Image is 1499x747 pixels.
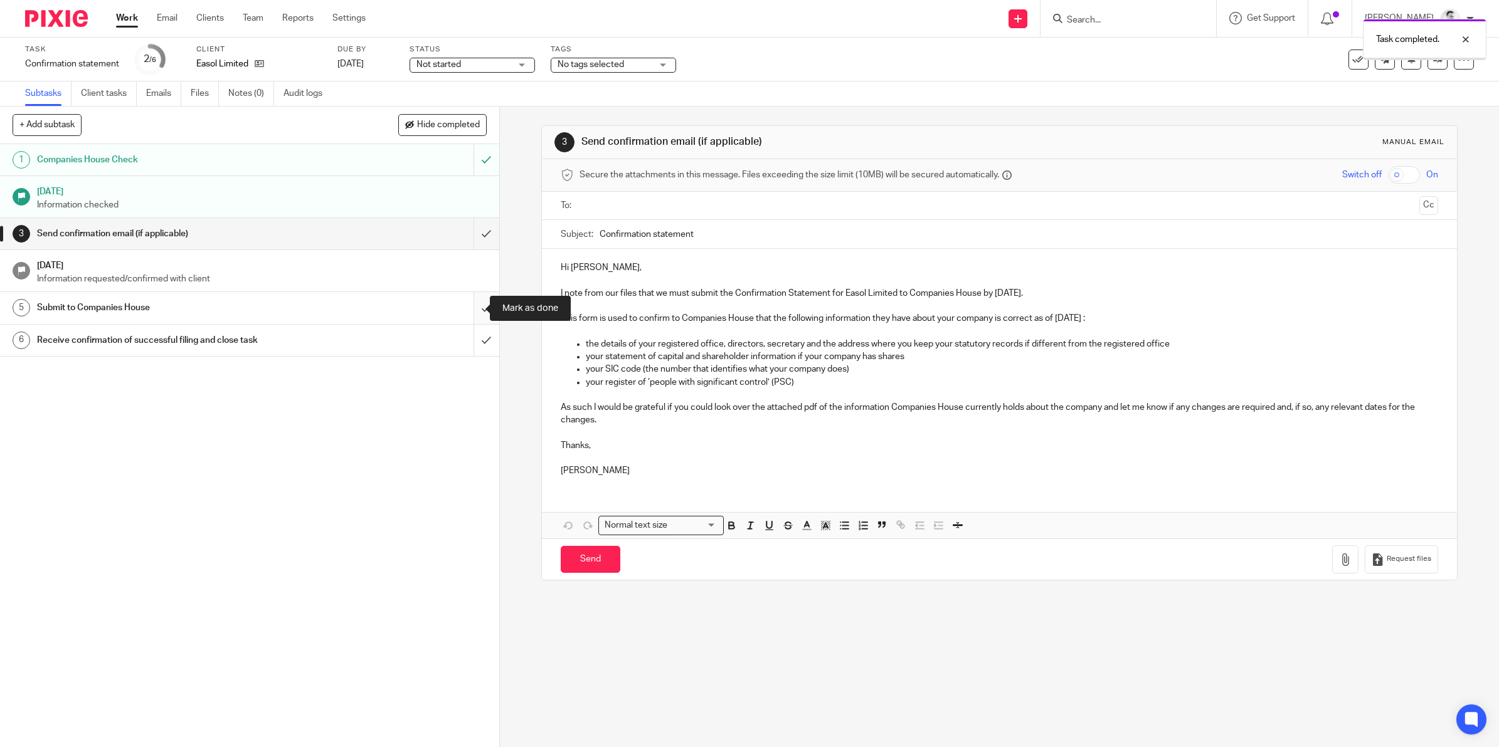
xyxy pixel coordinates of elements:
h1: Send confirmation email (if applicable) [581,135,1026,149]
a: Notes (0) [228,81,274,106]
p: Task completed. [1376,33,1439,46]
label: Client [196,44,322,55]
label: Due by [337,44,394,55]
h1: Companies House Check [37,150,320,169]
div: Search for option [598,516,724,535]
button: Cc [1419,196,1438,215]
h1: Receive confirmation of successful filing and close task [37,331,320,350]
a: Settings [332,12,366,24]
h1: [DATE] [37,256,487,272]
span: Normal text size [601,519,670,532]
a: Audit logs [283,81,332,106]
span: Request files [1387,554,1431,564]
a: Clients [196,12,224,24]
span: Switch off [1342,169,1382,181]
p: As such I would be grateful if you could look over the attached pdf of the information Companies ... [561,401,1438,427]
a: Client tasks [81,81,137,106]
input: Send [561,546,620,573]
p: Information checked [37,199,487,211]
span: Not started [416,60,461,69]
button: Hide completed [398,114,487,135]
span: On [1426,169,1438,181]
span: [DATE] [337,60,364,68]
a: Emails [146,81,181,106]
span: No tags selected [558,60,624,69]
a: Work [116,12,138,24]
label: To: [561,199,575,212]
p: Information requested/confirmed with client [37,273,487,285]
p: your register of ‘people with significant control’ (PSC) [586,376,1438,389]
div: 1 [13,151,30,169]
p: I note from our files that we must submit the Confirmation Statement for Easol Limited to Compani... [561,287,1438,300]
p: Hi [PERSON_NAME], [561,261,1438,274]
label: Subject: [561,228,593,241]
small: /6 [149,56,156,63]
button: Request files [1365,545,1438,573]
p: Easol Limited [196,58,248,70]
p: Thanks, [561,439,1438,452]
p: your SIC code (the number that identifies what your company does) [586,363,1438,375]
p: [PERSON_NAME] [561,464,1438,477]
h1: Submit to Companies House [37,298,320,317]
a: Team [243,12,263,24]
label: Task [25,44,119,55]
p: your statement of capital and shareholder information if your company has shares [586,350,1438,363]
a: Reports [282,12,314,24]
span: Hide completed [417,120,480,130]
div: Manual email [1382,137,1444,147]
a: Subtasks [25,81,72,106]
p: the details of your registered office, directors, secretary and the address where you keep your s... [586,338,1438,350]
div: 5 [13,299,30,316]
label: Status [410,44,535,55]
h1: [DATE] [37,182,487,198]
span: Secure the attachments in this message. Files exceeding the size limit (10MB) will be secured aut... [580,169,999,181]
img: Pixie [25,10,88,27]
h1: Send confirmation email (if applicable) [37,224,320,243]
div: Confirmation statement [25,58,119,70]
p: This form is used to confirm to Companies House that the following information they have about yo... [561,312,1438,325]
input: Search for option [671,519,716,532]
img: Dave_2025.jpg [1440,9,1460,29]
label: Tags [551,44,676,55]
a: Email [157,12,177,24]
div: 2 [144,52,156,66]
div: 6 [13,332,30,349]
div: 3 [554,132,575,152]
a: Files [191,81,219,106]
button: + Add subtask [13,114,82,135]
div: 3 [13,225,30,243]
